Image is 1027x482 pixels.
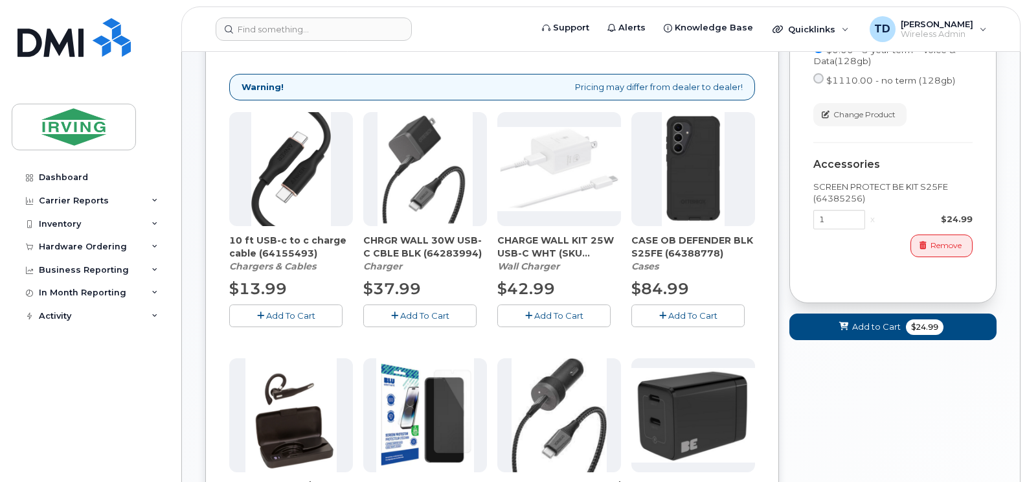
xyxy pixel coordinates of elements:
span: TD [874,21,890,37]
span: $42.99 [497,279,555,298]
span: CHRGR WALL 30W USB-C CBLE BLK (64283994) [363,234,487,260]
button: Add To Cart [363,304,477,327]
div: Quicklinks [763,16,858,42]
div: 10 ft USB-c to c charge cable (64155493) [229,234,353,273]
a: Alerts [598,15,655,41]
span: Add To Cart [534,310,583,321]
a: Support [533,15,598,41]
img: image-20250915-161621.png [376,358,475,472]
div: x [865,213,880,225]
input: Find something... [216,17,412,41]
span: [PERSON_NAME] [901,19,973,29]
span: Add to Cart [852,321,901,333]
button: Change Product [813,103,907,126]
em: Charger [363,260,402,272]
span: Wireless Admin [901,29,973,40]
a: Knowledge Base [655,15,762,41]
em: Cases [631,260,659,272]
span: $13.99 [229,279,287,298]
span: Quicklinks [788,24,835,34]
img: download.jpg [512,358,607,472]
button: Add to Cart $24.99 [789,314,997,340]
img: CHARGE_WALL_KIT_25W_USB-C_WHT.png [497,127,621,211]
div: Tricia Downard [861,16,996,42]
span: CASE OB DEFENDER BLK S25FE (64388778) [631,234,755,260]
div: CHARGE WALL KIT 25W USB-C WHT (SKU 64287309) [497,234,621,273]
button: Add To Cart [229,304,343,327]
span: Remove [931,240,962,251]
strong: Warning! [242,81,284,93]
div: CASE OB DEFENDER BLK S25FE (64388778) [631,234,755,273]
div: CHRGR WALL 30W USB-C CBLE BLK (64283994) [363,234,487,273]
button: Add To Cart [631,304,745,327]
img: chrgr_wall_30w_-_blk.png [378,112,472,226]
img: image-20250924-184623.png [662,112,725,226]
button: Remove [910,235,973,257]
span: Knowledge Base [675,21,753,34]
em: Chargers & Cables [229,260,316,272]
span: Support [553,21,589,34]
img: ACCUS210715h8yE8.jpg [251,112,332,226]
div: Accessories [813,159,973,170]
em: Wall Charger [497,260,559,272]
div: Pricing may differ from dealer to dealer! [229,74,755,100]
div: $24.99 [880,213,973,225]
img: download.png [245,358,337,472]
img: CHARGER_WALL_BE_DUAL_USB-C_35W.png [631,368,755,462]
span: $24.99 [906,319,943,335]
span: CHARGE WALL KIT 25W USB-C WHT (SKU 64287309) [497,234,621,260]
span: $37.99 [363,279,421,298]
span: Alerts [618,21,646,34]
span: 10 ft USB-c to c charge cable (64155493) [229,234,353,260]
span: Add To Cart [668,310,717,321]
span: $0.00 - 3 year term – Voice & Data(128gb) [813,45,956,66]
span: Add To Cart [400,310,449,321]
input: $1110.00 - no term (128gb) [813,73,824,84]
span: Change Product [833,109,896,120]
span: Add To Cart [266,310,315,321]
button: Add To Cart [497,304,611,327]
div: SCREEN PROTECT BE KIT S25FE (64385256) [813,181,973,205]
span: $84.99 [631,279,689,298]
span: $1110.00 - no term (128gb) [826,75,955,86]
